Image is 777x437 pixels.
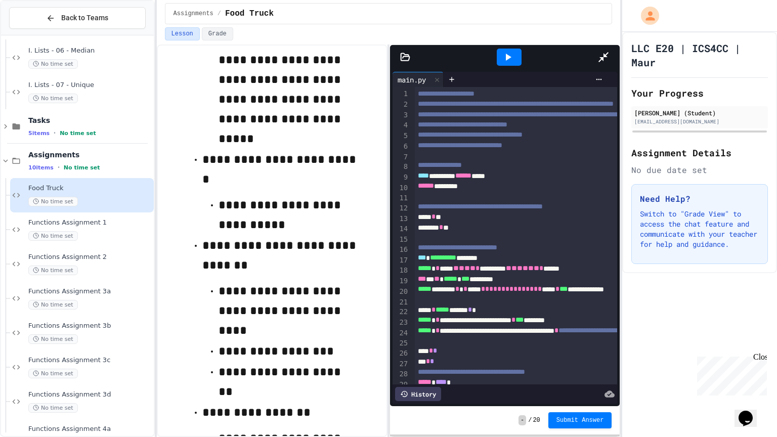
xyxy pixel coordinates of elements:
span: Food Truck [225,8,274,20]
div: 23 [393,318,409,328]
span: Tasks [28,116,152,125]
span: No time set [28,266,78,275]
div: main.py [393,72,444,87]
div: 9 [393,172,409,183]
span: 5 items [28,130,50,137]
span: Functions Assignment 3b [28,322,152,330]
div: 7 [393,152,409,162]
button: Lesson [165,27,200,40]
span: No time set [60,130,96,137]
button: Submit Answer [548,412,612,428]
div: History [395,387,441,401]
div: [EMAIL_ADDRESS][DOMAIN_NAME] [634,118,765,125]
h2: Your Progress [631,86,768,100]
div: 21 [393,297,409,308]
span: I. Lists - 06 - Median [28,47,152,55]
button: Back to Teams [9,7,146,29]
span: 10 items [28,164,54,171]
h2: Assignment Details [631,146,768,160]
div: 26 [393,348,409,359]
span: Assignments [28,150,152,159]
span: No time set [28,300,78,310]
div: 17 [393,255,409,266]
span: No time set [28,334,78,344]
span: Functions Assignment 3d [28,390,152,399]
span: Food Truck [28,184,152,193]
div: 28 [393,369,409,380]
div: 8 [393,162,409,172]
div: 1 [393,89,409,100]
div: 4 [393,120,409,131]
div: [PERSON_NAME] (Student) [634,108,765,117]
div: 3 [393,110,409,121]
span: Functions Assignment 4a [28,425,152,433]
div: 13 [393,214,409,225]
div: 12 [393,203,409,214]
span: Functions Assignment 1 [28,219,152,227]
h3: Need Help? [640,193,759,205]
div: 16 [393,245,409,255]
span: No time set [28,197,78,206]
div: 29 [393,380,409,390]
span: / [218,10,221,18]
span: Submit Answer [556,416,604,424]
span: / [528,416,532,424]
span: Functions Assignment 3a [28,287,152,296]
div: 11 [393,193,409,203]
span: Functions Assignment 2 [28,253,152,261]
span: No time set [28,231,78,241]
p: Switch to "Grade View" to access the chat feature and communicate with your teacher for help and ... [640,209,759,249]
span: No time set [28,59,78,69]
span: No time set [28,403,78,413]
div: 19 [393,276,409,287]
div: My Account [630,4,662,27]
div: 20 [393,287,409,297]
button: Grade [202,27,233,40]
span: No time set [64,164,100,171]
iframe: chat widget [735,397,767,427]
div: 6 [393,142,409,152]
div: 22 [393,307,409,318]
span: • [58,163,60,171]
span: I. Lists - 07 - Unique [28,81,152,90]
span: Functions Assignment 3c [28,356,152,365]
div: 24 [393,328,409,339]
div: 27 [393,359,409,370]
span: • [54,129,56,137]
div: 15 [393,235,409,245]
div: Chat with us now!Close [4,4,70,64]
div: No due date set [631,164,768,176]
span: Back to Teams [61,13,108,23]
div: 10 [393,183,409,194]
div: 14 [393,224,409,235]
iframe: chat widget [693,353,767,396]
span: Fold line [409,381,414,389]
div: 18 [393,266,409,276]
div: 25 [393,338,409,348]
div: 5 [393,131,409,142]
div: 2 [393,100,409,110]
span: Assignments [174,10,213,18]
div: main.py [393,74,431,85]
h1: LLC E20 | ICS4CC | Maur [631,41,768,69]
span: - [519,415,526,425]
span: 20 [533,416,540,424]
span: No time set [28,369,78,378]
span: No time set [28,94,78,103]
